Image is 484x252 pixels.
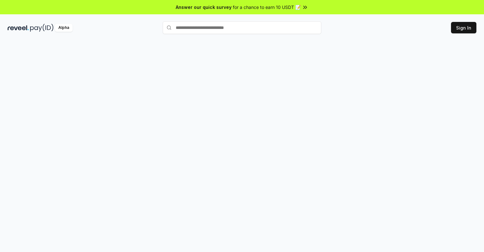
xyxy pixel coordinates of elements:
[55,24,73,32] div: Alpha
[30,24,54,32] img: pay_id
[451,22,476,33] button: Sign In
[176,4,232,10] span: Answer our quick survey
[233,4,301,10] span: for a chance to earn 10 USDT 📝
[8,24,29,32] img: reveel_dark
